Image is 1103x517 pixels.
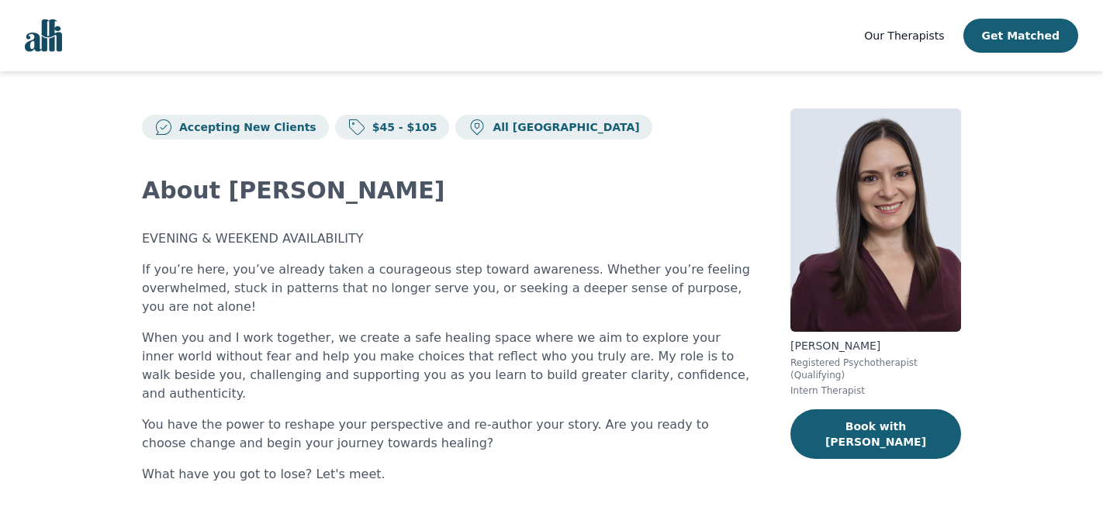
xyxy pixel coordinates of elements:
h2: About [PERSON_NAME] [142,177,753,205]
button: Get Matched [963,19,1078,53]
p: All [GEOGRAPHIC_DATA] [486,119,639,135]
p: When you and I work together, we create a safe healing space where we aim to explore your inner w... [142,329,753,403]
button: Book with [PERSON_NAME] [790,409,961,459]
p: What have you got to lose? Let's meet. [142,465,753,484]
p: Intern Therapist [790,384,961,397]
span: Our Therapists [864,29,944,42]
p: EVENING & WEEKEND AVAILABILITY [142,229,753,248]
a: Our Therapists [864,26,944,45]
p: $45 - $105 [366,119,437,135]
p: [PERSON_NAME] [790,338,961,353]
p: You have the power to reshape your perspective and re-author your story. Are you ready to choose ... [142,415,753,453]
p: Accepting New Clients [173,119,316,135]
img: Lorena_Krasnai [790,109,961,332]
img: alli logo [25,19,62,52]
p: If you’re here, you’ve already taken a courageous step toward awareness. Whether you’re feeling o... [142,260,753,316]
p: Registered Psychotherapist (Qualifying) [790,357,961,381]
